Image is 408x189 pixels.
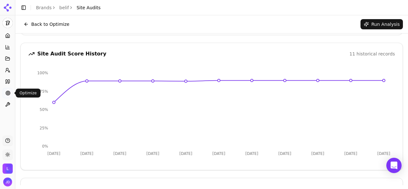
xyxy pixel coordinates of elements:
div: Open Intercom Messenger [386,158,402,173]
button: Back to Optimize [20,19,73,29]
button: Current brand: belif [3,18,13,28]
tspan: [DATE] [47,151,61,156]
tspan: 100% [37,71,48,75]
div: Site Audit Score History [28,51,106,57]
button: Run Analysis [361,19,403,29]
button: Open organization switcher [3,164,13,174]
tspan: 75% [40,89,48,94]
tspan: [DATE] [377,151,390,156]
tspan: [DATE] [113,151,127,156]
tspan: 50% [40,107,48,112]
button: Open user button [3,178,12,186]
img: Juan Dolan [3,178,12,186]
tspan: [DATE] [179,151,193,156]
a: belif [59,4,69,11]
span: Site Audits [76,4,100,11]
tspan: [DATE] [80,151,93,156]
div: Optimize [16,89,40,98]
tspan: 25% [40,126,48,130]
div: 11 historical records [349,51,395,57]
tspan: [DATE] [245,151,259,156]
a: Brands [36,5,52,10]
img: LG H&H [3,164,13,174]
tspan: [DATE] [344,151,357,156]
tspan: [DATE] [311,151,324,156]
img: belif [3,18,13,28]
nav: breadcrumb [36,4,101,11]
tspan: 0% [42,144,48,149]
tspan: [DATE] [212,151,225,156]
tspan: [DATE] [278,151,291,156]
tspan: [DATE] [146,151,159,156]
